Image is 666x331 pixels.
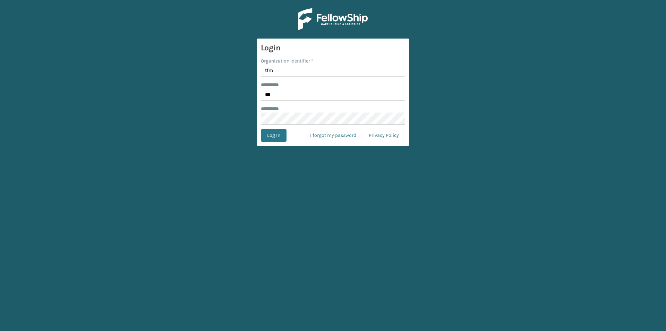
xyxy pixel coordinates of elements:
button: Log In [261,129,287,142]
label: Organization Identifier [261,57,313,65]
img: Logo [298,8,368,30]
a: Privacy Policy [362,129,405,142]
h3: Login [261,43,405,53]
a: I forgot my password [304,129,362,142]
